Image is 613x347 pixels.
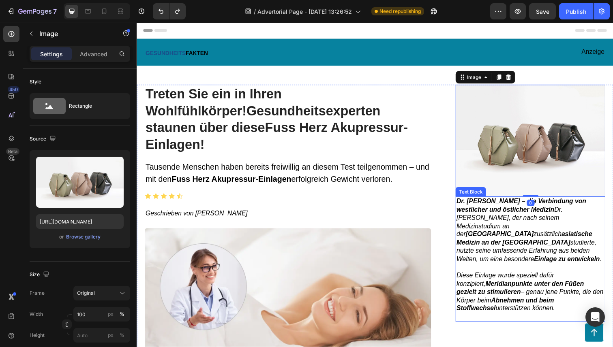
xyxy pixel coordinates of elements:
button: % [106,309,116,319]
strong: Meridianpunkte unter den Füßen gezielt zu stimulieren [326,263,457,279]
div: Beta [6,148,19,155]
div: Undo/Redo [153,3,186,19]
span: / [254,7,256,16]
div: % [120,332,124,339]
iframe: Design area [137,23,613,347]
p: 7 [53,6,57,16]
button: Original [73,286,130,300]
button: % [106,330,116,340]
span: Original [77,290,95,297]
label: Frame [30,290,45,297]
button: Save [529,3,556,19]
span: Advertorial Page - [DATE] 13:26:52 [257,7,352,16]
span: Diese Einlage wurde speziell dafür konzipiert, – genau jene Punkte, die den Körper beim unterstüt... [326,255,476,295]
div: px [108,332,114,339]
div: Text Block [327,169,355,177]
strong: Abnehmen und beim Stoffwechsel [326,280,426,296]
span: Save [536,8,549,15]
strong: [GEOGRAPHIC_DATA] [336,213,405,219]
span: Anzeige [454,26,478,33]
strong: Einlage zu entwickeln [406,238,473,245]
strong: Fuss Herz Akupressur-Einlagen [36,155,158,164]
div: 0 [398,181,406,187]
img: preview-image [36,157,124,208]
span: Dr. [PERSON_NAME], der nach seinem Medizinstudium an der zusätzlich studierte, nutzte seine umfas... [326,179,474,245]
input: px% [73,307,130,321]
button: Publish [559,3,593,19]
span: Tausende Menschen haben bereits freiwillig an diesem Test teilgenommen – und mit den erfolgreich ... [9,143,299,164]
h1: Treten Sie ein in Ihren Wohlfühlkörper!Gesundheitsexperten staunen über diese ! [8,64,300,135]
span: Need republishing [379,8,421,15]
p: Image [39,29,108,38]
button: Browse gallery [66,233,101,241]
div: Publish [566,7,586,16]
button: px [117,330,127,340]
strong: Dr. [PERSON_NAME] – die Verbindung von westlicher und östlicher Medizin [326,179,459,194]
span: or [59,232,64,242]
img: image_demo.jpg [326,64,478,178]
button: 7 [3,3,60,19]
input: https://example.com/image.jpg [36,214,124,229]
p: Advanced [80,50,107,58]
div: 450 [8,86,19,93]
p: Settings [40,50,63,58]
div: Image [336,52,353,60]
div: Source [30,134,58,145]
button: px [117,309,127,319]
strong: Fuss Herz Akupressur-Einlagen [9,100,277,132]
div: Rectangle [69,97,118,115]
div: Style [30,78,41,85]
div: Size [30,269,51,280]
div: Open Intercom Messenger [585,307,605,327]
div: % [120,311,124,318]
label: Width [30,311,43,318]
div: px [108,311,114,318]
input: px% [73,328,130,343]
span: Geschrieben von [PERSON_NAME] [9,192,113,198]
div: Browse gallery [66,233,101,241]
label: Height [30,332,45,339]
